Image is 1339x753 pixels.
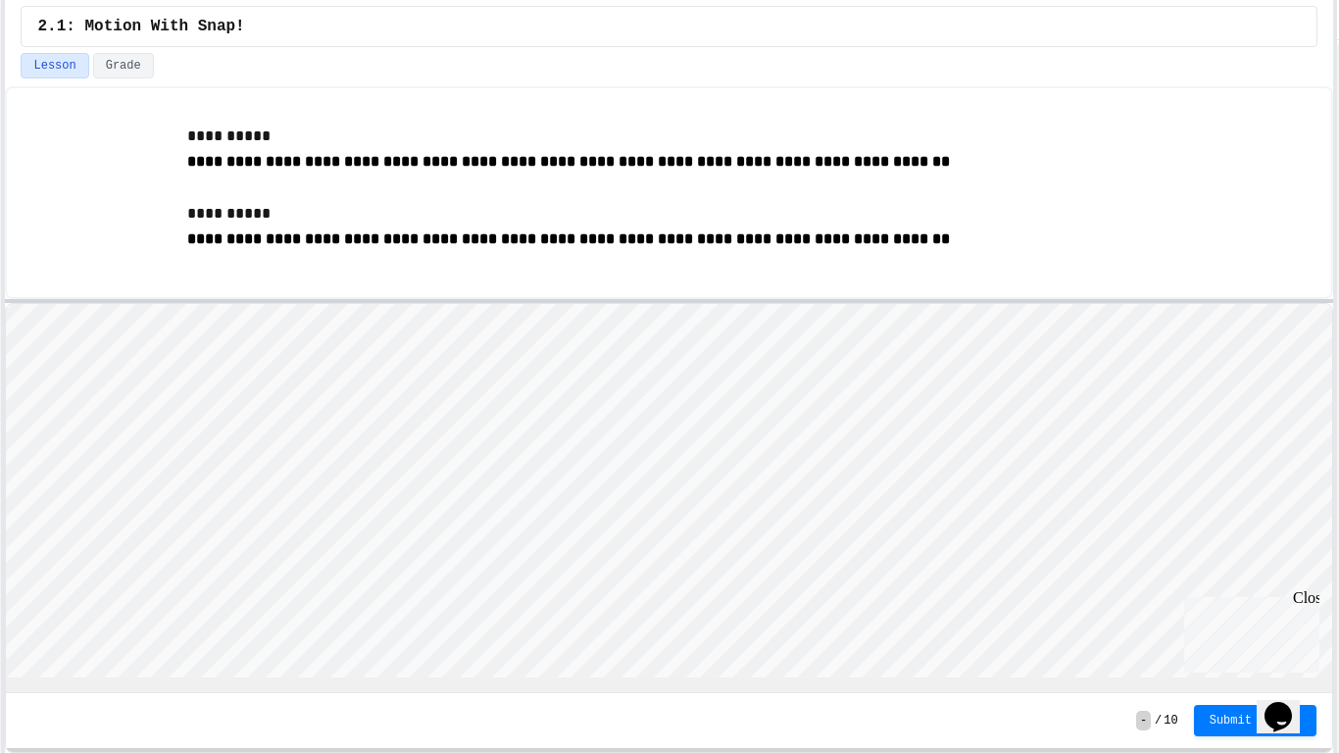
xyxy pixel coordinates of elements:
iframe: chat widget [1257,675,1319,733]
div: Chat with us now!Close [8,8,135,125]
span: 2.1: Motion With Snap! [37,15,244,38]
iframe: chat widget [1176,589,1319,673]
button: Lesson [21,53,88,78]
button: Grade [93,53,154,78]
